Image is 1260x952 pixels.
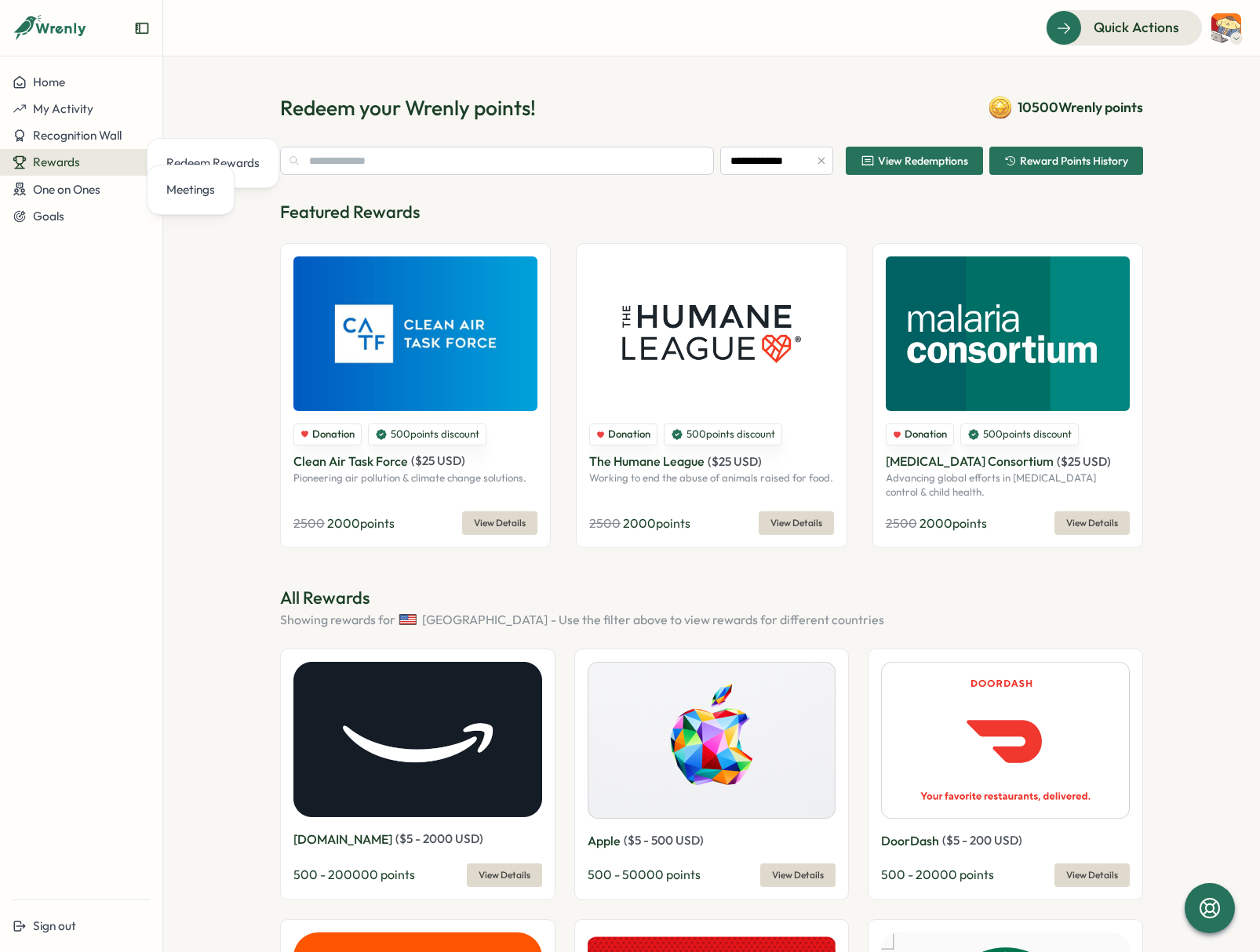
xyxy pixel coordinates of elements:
[33,128,122,143] span: Recognition Wall
[608,427,650,441] span: Donation
[134,20,150,36] button: Expand sidebar
[1046,10,1202,45] button: Quick Actions
[160,148,266,178] a: Redeem Rewards
[551,610,884,630] span: - Use the filter above to view rewards for different countries
[1018,97,1143,118] span: 10500 Wrenly points
[1020,155,1128,166] span: Reward Points History
[33,918,76,933] span: Sign out
[881,662,1130,819] img: DoorDash
[878,155,968,166] span: View Redemptions
[960,423,1079,445] div: 500 points discount
[293,471,537,485] p: Pioneering air pollution & climate change solutions.
[399,610,417,629] img: United States
[33,74,65,89] span: Home
[1054,863,1130,887] button: View Details
[664,423,782,445] div: 500 points discount
[293,867,415,882] span: 500 - 200000 points
[886,452,1054,471] p: [MEDICAL_DATA] Consortium
[920,515,987,531] span: 2000 points
[770,512,822,534] span: View Details
[759,511,834,535] button: View Details
[589,452,705,471] p: The Humane League
[624,833,704,848] span: ( $ 5 - 500 USD )
[368,423,486,445] div: 500 points discount
[1211,13,1241,43] img: Yazeed Loonat
[280,586,1143,610] p: All Rewards
[589,471,833,485] p: Working to end the abuse of animals raised for food.
[588,831,621,851] p: Apple
[422,610,548,630] span: [GEOGRAPHIC_DATA]
[1066,512,1118,534] span: View Details
[1057,454,1111,469] span: ( $ 25 USD )
[280,610,395,630] span: Showing rewards for
[293,515,325,531] span: 2500
[479,864,530,886] span: View Details
[886,256,1130,411] img: Malaria Consortium
[327,515,395,531] span: 2000 points
[588,867,701,882] span: 500 - 50000 points
[881,831,939,851] p: DoorDash
[395,831,483,846] span: ( $ 5 - 2000 USD )
[905,427,947,441] span: Donation
[467,863,542,887] button: View Details
[293,662,542,817] img: Amazon.com
[33,154,80,169] span: Rewards
[589,256,833,411] img: The Humane League
[1094,17,1179,38] span: Quick Actions
[881,867,994,882] span: 500 - 20000 points
[280,200,1143,224] p: Featured Rewards
[33,182,100,197] span: One on Ones
[588,662,836,819] img: Apple
[33,101,93,116] span: My Activity
[411,453,465,468] span: ( $ 25 USD )
[589,515,621,531] span: 2500
[886,471,1130,499] p: Advancing global efforts in [MEDICAL_DATA] control & child health.
[942,833,1022,848] span: ( $ 5 - 200 USD )
[846,147,983,175] button: View Redemptions
[160,175,221,205] a: Meetings
[772,864,824,886] span: View Details
[312,427,355,441] span: Donation
[1066,864,1118,886] span: View Details
[33,209,64,223] span: Goals
[293,452,408,471] p: Clean Air Task Force
[462,511,537,535] button: View Details
[474,512,526,534] span: View Details
[280,94,536,122] h1: Redeem your Wrenly points!
[623,515,690,531] span: 2000 points
[989,147,1143,175] button: Reward Points History
[1054,511,1130,535] button: View Details
[708,454,762,469] span: ( $ 25 USD )
[293,830,392,849] p: [DOMAIN_NAME]
[293,256,537,411] img: Clean Air Task Force
[760,863,836,887] button: View Details
[886,515,917,531] span: 2500
[166,154,260,172] div: Redeem Rewards
[166,181,215,198] div: Meetings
